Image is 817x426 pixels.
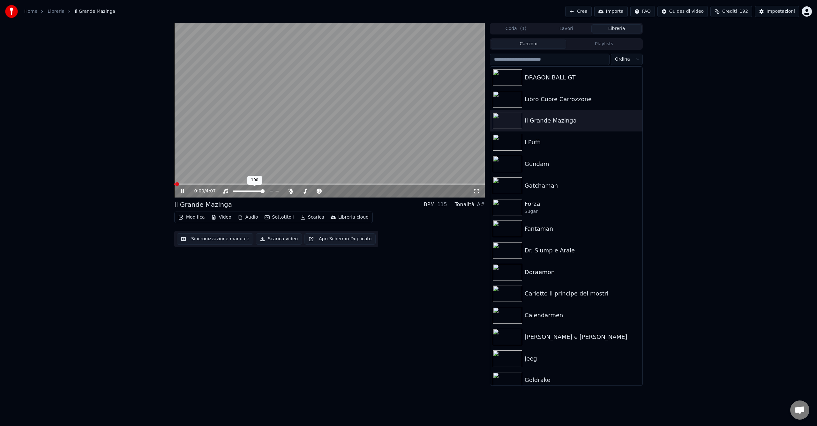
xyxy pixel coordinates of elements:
[755,6,799,17] button: Impostazioni
[174,200,232,209] div: Il Grande Mazinga
[739,8,748,15] span: 192
[177,233,253,245] button: Sincronizzazione manuale
[630,6,655,17] button: FAQ
[565,6,591,17] button: Crea
[176,213,207,222] button: Modifica
[525,73,640,82] div: DRAGON BALL GT
[209,213,234,222] button: Video
[615,56,630,63] span: Ordina
[247,176,262,185] div: 100
[525,95,640,104] div: Libro Cuore Carrozzone
[525,199,640,208] div: Forza
[525,246,640,255] div: Dr. Slump e Arale
[75,8,115,15] span: Il Grande Mazinga
[24,8,37,15] a: Home
[194,188,210,194] div: /
[235,213,261,222] button: Audio
[477,201,484,208] div: A#
[520,26,527,32] span: ( 1 )
[541,24,592,34] button: Lavori
[525,208,640,215] div: Sugar
[710,6,752,17] button: Crediti192
[525,376,640,385] div: Goldrake
[5,5,18,18] img: youka
[525,224,640,233] div: Fantaman
[525,181,640,190] div: Gatchaman
[525,116,640,125] div: Il Grande Mazinga
[437,201,447,208] div: 115
[722,8,737,15] span: Crediti
[525,160,640,168] div: Gundam
[455,201,475,208] div: Tonalità
[298,213,327,222] button: Scarica
[256,233,302,245] button: Scarica video
[525,311,640,320] div: Calendarmen
[790,400,809,420] a: Aprire la chat
[525,138,640,147] div: I Puffi
[206,188,216,194] span: 4:07
[304,233,376,245] button: Apri Schermo Duplicato
[525,333,640,341] div: [PERSON_NAME] e [PERSON_NAME]
[491,40,566,49] button: Canzoni
[424,201,435,208] div: BPM
[591,24,642,34] button: Libreria
[594,6,628,17] button: Importa
[767,8,795,15] div: Impostazioni
[525,354,640,363] div: Jeeg
[24,8,115,15] nav: breadcrumb
[338,214,369,220] div: Libreria cloud
[262,213,296,222] button: Sottotitoli
[566,40,642,49] button: Playlists
[48,8,64,15] a: Libreria
[525,268,640,277] div: Doraemon
[657,6,708,17] button: Guides di video
[491,24,541,34] button: Coda
[194,188,204,194] span: 0:00
[525,289,640,298] div: Carletto il principe dei mostri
